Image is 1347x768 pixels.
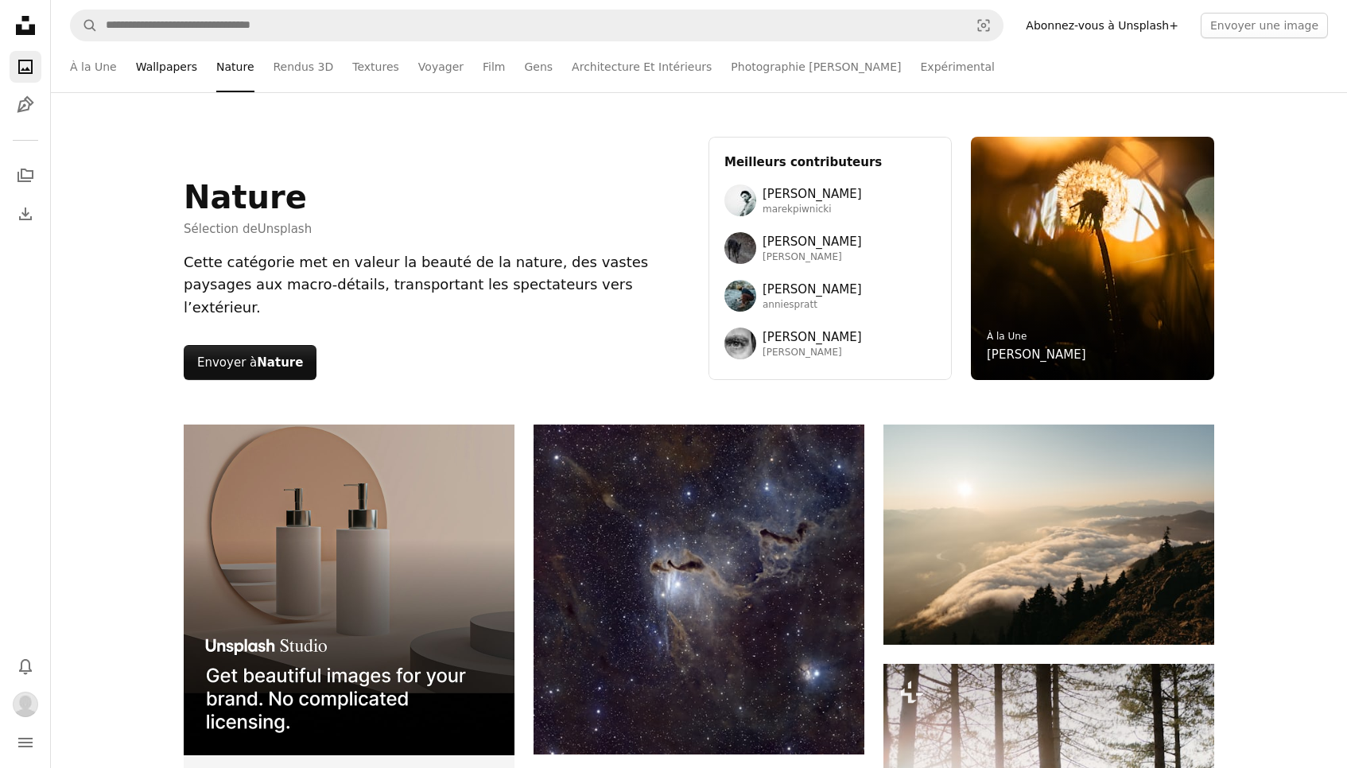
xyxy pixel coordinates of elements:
[1016,13,1188,38] a: Abonnez-vous à Unsplash+
[10,727,41,758] button: Menu
[10,89,41,121] a: Illustrations
[274,41,334,92] a: Rendus 3D
[763,299,862,312] span: anniespratt
[763,280,862,299] span: [PERSON_NAME]
[724,280,756,312] img: Avatar de l’utilisateur Annie Spratt
[724,280,936,312] a: Avatar de l’utilisateur Annie Spratt[PERSON_NAME]anniespratt
[70,41,117,92] a: À la Une
[724,184,756,216] img: Avatar de l’utilisateur Marek Piwnicki
[418,41,464,92] a: Voyager
[724,328,936,359] a: Avatar de l’utilisateur Francesco Ungaro[PERSON_NAME][PERSON_NAME]
[534,582,864,596] a: Nébuleuse sombre avec des étoiles brillantes et des nuages de gaz.
[483,41,505,92] a: Film
[572,41,712,92] a: Architecture Et Intérieurs
[10,688,41,720] button: Profil
[987,345,1086,364] a: [PERSON_NAME]
[10,51,41,83] a: Photos
[534,425,864,754] img: Nébuleuse sombre avec des étoiles brillantes et des nuages de gaz.
[763,328,862,347] span: [PERSON_NAME]
[763,347,862,359] span: [PERSON_NAME]
[524,41,553,92] a: Gens
[763,204,862,216] span: marekpiwnicki
[184,251,689,320] div: Cette catégorie met en valeur la beauté de la nature, des vastes paysages aux macro-détails, tran...
[184,345,316,380] button: Envoyer à Nature
[987,331,1027,342] a: À la Une
[136,41,197,92] a: Wallpapers
[724,328,756,359] img: Avatar de l’utilisateur Francesco Ungaro
[921,41,995,92] a: Expérimental
[70,10,1003,41] form: Rechercher des visuels sur tout le site
[724,232,756,264] img: Avatar de l’utilisateur Wolfgang Hasselmann
[883,527,1214,541] a: Les montagnes et les nuages sont illuminés par le soleil couchant.
[965,10,1003,41] button: Recherche de visuels
[13,692,38,717] img: Avatar de l’utilisateur thomas ribes
[731,41,901,92] a: Photographie [PERSON_NAME]
[10,160,41,192] a: Collections
[724,232,936,264] a: Avatar de l’utilisateur Wolfgang Hasselmann[PERSON_NAME][PERSON_NAME]
[258,222,312,236] a: Unsplash
[1201,13,1328,38] button: Envoyer une image
[184,219,312,239] span: Sélection de
[257,355,303,370] strong: Nature
[10,10,41,45] a: Accueil — Unsplash
[724,184,936,216] a: Avatar de l’utilisateur Marek Piwnicki[PERSON_NAME]marekpiwnicki
[763,232,862,251] span: [PERSON_NAME]
[10,198,41,230] a: Historique de téléchargement
[724,153,936,172] h3: Meilleurs contributeurs
[763,184,862,204] span: [PERSON_NAME]
[883,425,1214,645] img: Les montagnes et les nuages sont illuminés par le soleil couchant.
[352,41,399,92] a: Textures
[10,650,41,682] button: Notifications
[184,425,514,755] img: file-1715714113747-b8b0561c490eimage
[71,10,98,41] button: Rechercher sur Unsplash
[763,251,862,264] span: [PERSON_NAME]
[184,178,312,216] h1: Nature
